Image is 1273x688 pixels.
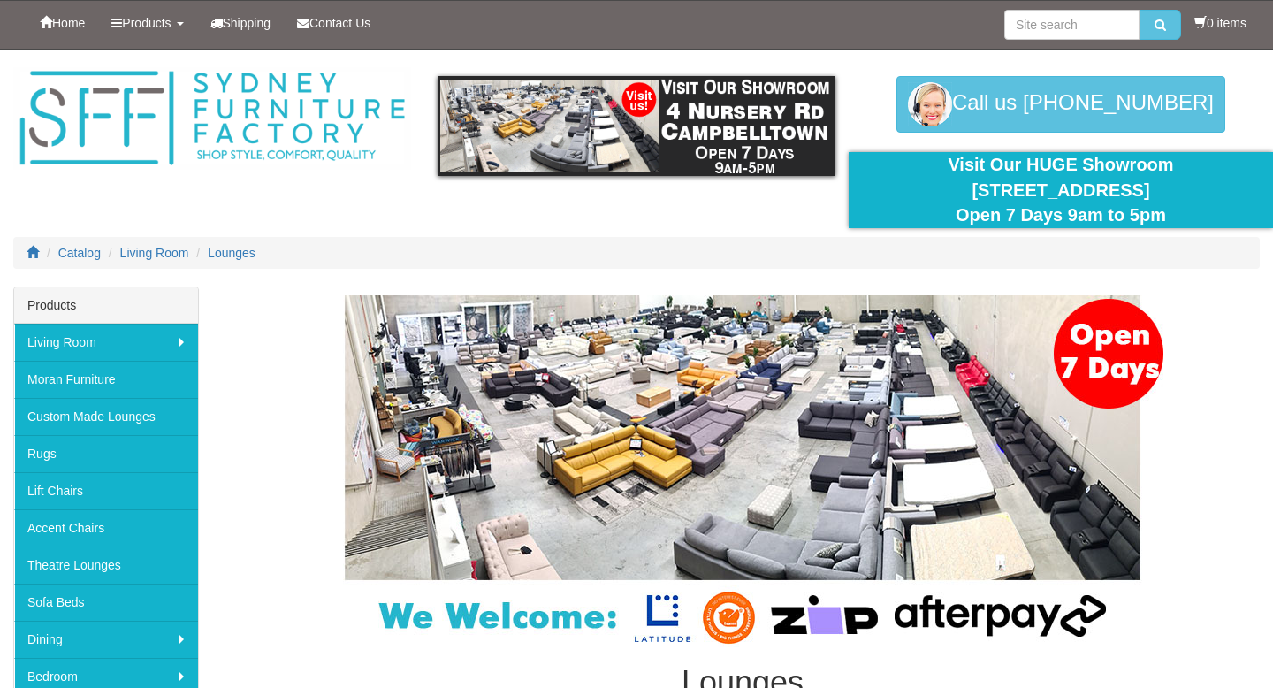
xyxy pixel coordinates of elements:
a: Lift Chairs [14,472,198,509]
img: Sydney Furniture Factory [13,67,411,170]
a: Dining [14,621,198,658]
a: Catalog [58,246,101,260]
input: Site search [1004,10,1140,40]
a: Living Room [120,246,189,260]
a: Theatre Lounges [14,547,198,584]
div: Products [14,287,198,324]
span: Contact Us [309,16,370,30]
a: Home [27,1,98,45]
span: Shipping [223,16,271,30]
a: Contact Us [284,1,384,45]
a: Rugs [14,435,198,472]
a: Lounges [208,246,255,260]
li: 0 items [1194,14,1246,32]
a: Living Room [14,324,198,361]
a: Products [98,1,196,45]
a: Sofa Beds [14,584,198,621]
img: showroom.gif [438,76,835,176]
a: Accent Chairs [14,509,198,547]
a: Moran Furniture [14,361,198,398]
div: Visit Our HUGE Showroom [STREET_ADDRESS] Open 7 Days 9am to 5pm [862,152,1260,228]
a: Custom Made Lounges [14,398,198,435]
a: Shipping [197,1,285,45]
img: Lounges [301,295,1185,647]
span: Home [52,16,85,30]
span: Products [122,16,171,30]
